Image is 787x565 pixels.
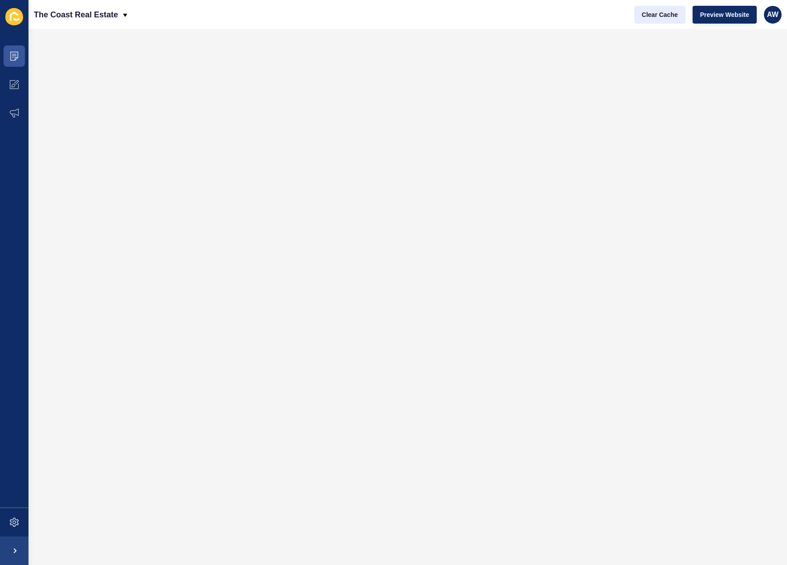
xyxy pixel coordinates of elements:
[700,10,749,19] span: Preview Website
[693,6,757,24] button: Preview Website
[34,4,118,26] p: The Coast Real Estate
[634,6,685,24] button: Clear Cache
[767,10,779,19] span: AW
[642,10,678,19] span: Clear Cache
